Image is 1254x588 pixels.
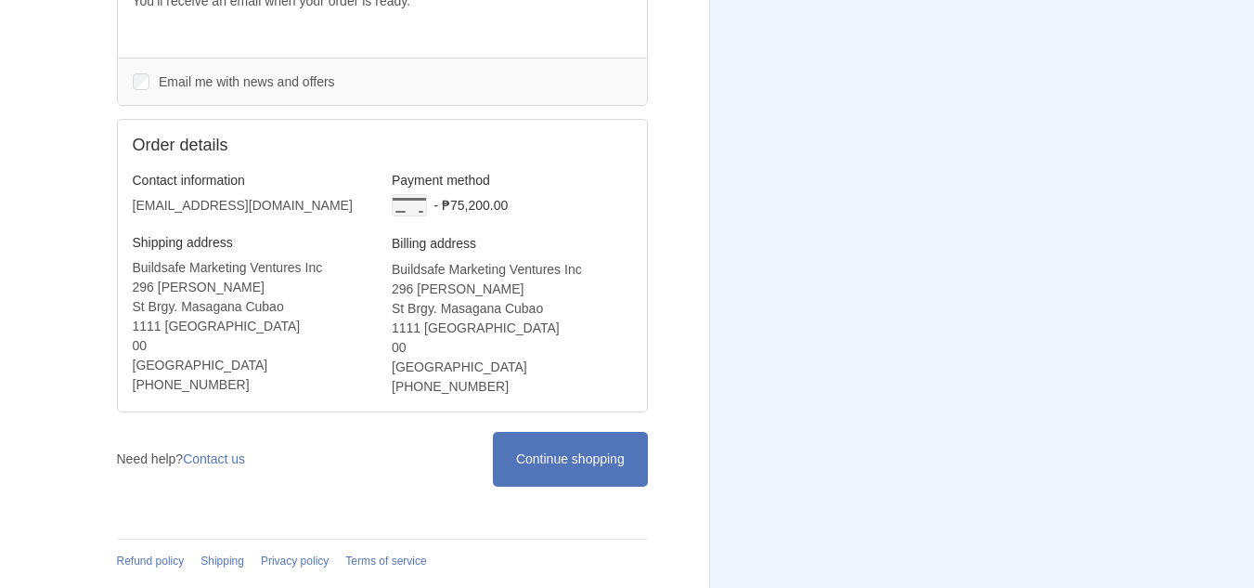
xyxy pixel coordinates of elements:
address: Buildsafe Marketing Ventures Inc 296 [PERSON_NAME] St Brgy. Masagana Cubao 1111 [GEOGRAPHIC_DATA]... [133,258,373,395]
span: Continue shopping [516,451,625,466]
h3: Shipping address [133,234,373,251]
a: Terms of service [345,555,426,568]
a: Contact us [183,451,245,466]
a: Refund policy [117,555,185,568]
h3: Contact information [133,172,373,189]
span: Email me with news and offers [159,74,335,89]
a: Continue shopping [493,432,647,487]
a: Privacy policy [261,555,329,568]
span: - ₱75,200.00 [433,198,508,213]
bdo: [EMAIL_ADDRESS][DOMAIN_NAME] [133,198,353,213]
p: Need help? [117,450,246,469]
h3: Billing address [392,235,632,252]
a: Shipping [200,555,244,568]
h2: Order details [133,135,382,156]
address: Buildsafe Marketing Ventures Inc 296 [PERSON_NAME] St Brgy. Masagana Cubao 1111 [GEOGRAPHIC_DATA]... [392,260,632,397]
h3: Payment method [392,172,632,189]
